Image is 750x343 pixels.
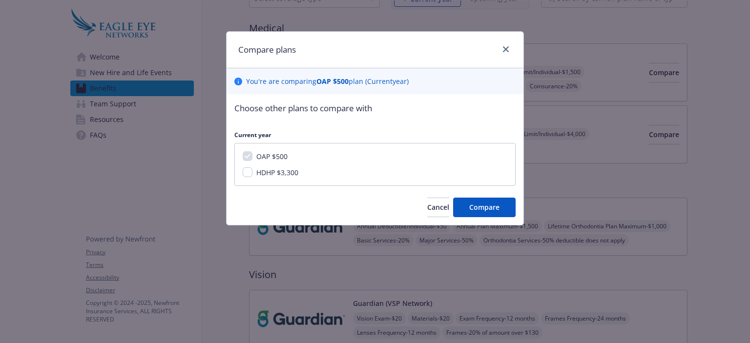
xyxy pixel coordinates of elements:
[256,152,288,161] span: OAP $500
[246,76,409,86] p: You ' re are comparing plan ( Current year)
[316,77,349,86] b: OAP $500
[427,202,449,212] span: Cancel
[500,43,512,55] a: close
[469,202,500,212] span: Compare
[427,198,449,217] button: Cancel
[256,168,298,177] span: HDHP $3,300
[453,198,516,217] button: Compare
[234,102,516,115] p: Choose other plans to compare with
[238,43,296,56] h1: Compare plans
[234,131,516,139] p: Current year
